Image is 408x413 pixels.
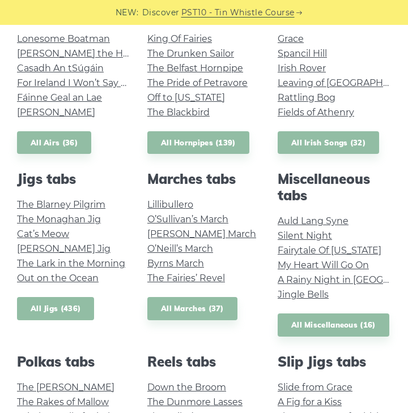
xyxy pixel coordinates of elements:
[17,397,109,407] a: The Rakes of Mallow
[147,382,226,393] a: Down the Broom
[278,63,326,74] a: Irish Rover
[278,245,381,256] a: Fairytale Of [US_STATE]
[147,48,234,59] a: The Drunken Sailor
[278,92,335,103] a: Rattling Bog
[147,243,213,254] a: O’Neill’s March
[147,297,237,320] a: All Marches (37)
[181,6,295,19] a: PST10 - Tin Whistle Course
[17,382,114,393] a: The [PERSON_NAME]
[278,107,354,118] a: Fields of Athenry
[17,92,102,103] a: Fáinne Geal an Lae
[147,258,204,269] a: Byrns March
[147,214,228,225] a: O’Sullivan’s March
[17,131,91,154] a: All Airs (36)
[142,6,180,19] span: Discover
[147,199,193,210] a: Lillibullero
[147,354,261,370] h2: Reels tabs
[147,107,210,118] a: The Blackbird
[278,33,304,44] a: Grace
[278,216,348,226] a: Auld Lang Syne
[147,397,243,407] a: The Dunmore Lasses
[116,6,139,19] span: NEW:
[17,48,138,59] a: [PERSON_NAME] the Hero
[17,78,167,88] a: For Ireland I Won’t Say Her Name
[147,229,256,239] a: [PERSON_NAME] March
[17,297,94,320] a: All Jigs (436)
[147,33,212,44] a: King Of Fairies
[278,397,342,407] a: A Fig for a Kiss
[17,107,95,118] a: [PERSON_NAME]
[278,48,327,59] a: Spancil Hill
[147,273,225,283] a: The Fairies’ Revel
[147,131,249,154] a: All Hornpipes (139)
[278,313,389,337] a: All Miscellaneous (16)
[17,354,130,370] h2: Polkas tabs
[278,289,329,300] a: Jingle Bells
[17,229,69,239] a: Cat’s Meow
[278,382,352,393] a: Slide from Grace
[278,260,369,270] a: My Heart Will Go On
[17,273,99,283] a: Out on the Ocean
[17,33,110,44] a: Lonesome Boatman
[147,78,248,88] a: The Pride of Petravore
[17,199,105,210] a: The Blarney Pilgrim
[147,92,225,103] a: Off to [US_STATE]
[147,63,243,74] a: The Belfast Hornpipe
[278,354,391,370] h2: Slip Jigs tabs
[278,171,391,204] h2: Miscellaneous tabs
[147,171,261,187] h2: Marches tabs
[17,214,101,225] a: The Monaghan Jig
[278,230,332,241] a: Silent Night
[17,243,110,254] a: [PERSON_NAME] Jig
[17,258,125,269] a: The Lark in the Morning
[17,171,130,187] h2: Jigs tabs
[17,63,104,74] a: Casadh An tSúgáin
[278,131,379,154] a: All Irish Songs (32)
